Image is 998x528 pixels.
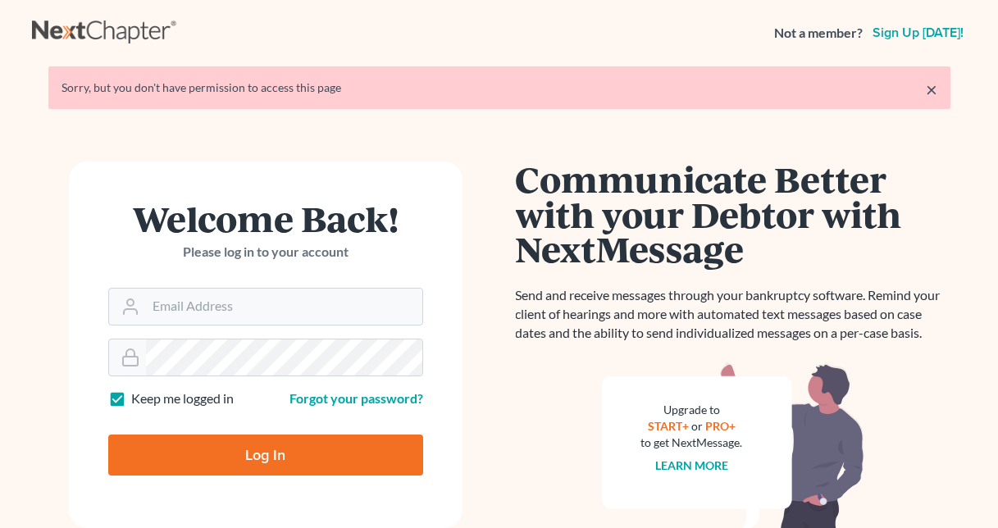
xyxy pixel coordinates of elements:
[691,419,703,433] span: or
[516,286,950,343] p: Send and receive messages through your bankruptcy software. Remind your client of hearings and mo...
[655,458,728,472] a: Learn more
[648,419,689,433] a: START+
[108,201,423,236] h1: Welcome Back!
[641,435,743,451] div: to get NextMessage.
[516,162,950,266] h1: Communicate Better with your Debtor with NextMessage
[926,80,937,99] a: ×
[108,243,423,262] p: Please log in to your account
[869,26,967,39] a: Sign up [DATE]!
[62,80,937,96] div: Sorry, but you don't have permission to access this page
[705,419,736,433] a: PRO+
[289,390,423,406] a: Forgot your password?
[641,402,743,418] div: Upgrade to
[108,435,423,476] input: Log In
[131,389,234,408] label: Keep me logged in
[146,289,422,325] input: Email Address
[774,24,863,43] strong: Not a member?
